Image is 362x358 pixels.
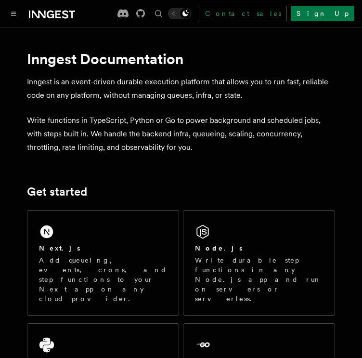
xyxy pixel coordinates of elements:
[27,50,335,67] h1: Inngest Documentation
[195,255,323,304] p: Write durable step functions in any Node.js app and run on servers or serverless.
[27,75,335,102] p: Inngest is an event-driven durable execution platform that allows you to run fast, reliable code ...
[199,6,287,21] a: Contact sales
[39,243,80,253] h2: Next.js
[27,114,335,154] p: Write functions in TypeScript, Python or Go to power background and scheduled jobs, with steps bu...
[291,6,354,21] a: Sign Up
[153,8,164,19] button: Find something...
[39,255,167,304] p: Add queueing, events, crons, and step functions to your Next app on any cloud provider.
[183,210,335,316] a: Node.jsWrite durable step functions in any Node.js app and run on servers or serverless.
[27,185,87,199] a: Get started
[8,8,19,19] button: Toggle navigation
[27,210,179,316] a: Next.jsAdd queueing, events, crons, and step functions to your Next app on any cloud provider.
[195,243,243,253] h2: Node.js
[168,8,191,19] button: Toggle dark mode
